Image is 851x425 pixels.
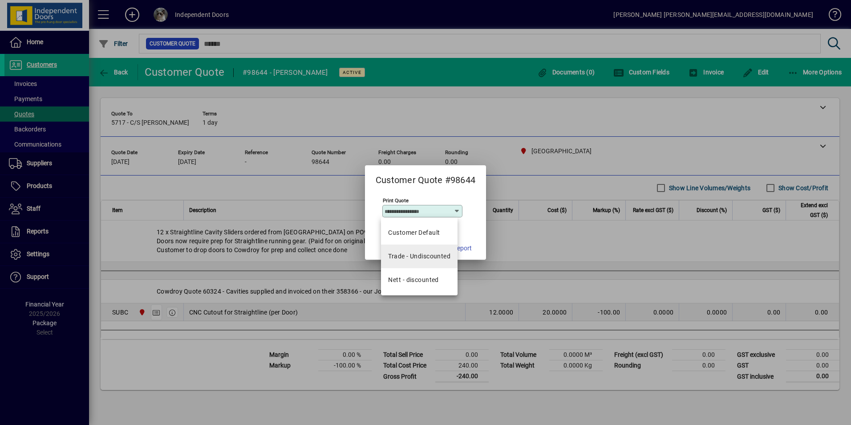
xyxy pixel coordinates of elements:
[365,165,486,187] h2: Customer Quote #98644
[388,275,438,285] div: Nett - discounted
[381,268,458,292] mat-option: Nett - discounted
[383,197,409,204] mat-label: Print Quote
[381,245,458,268] mat-option: Trade - Undiscounted
[388,228,440,237] span: Customer Default
[388,252,450,261] div: Trade - Undiscounted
